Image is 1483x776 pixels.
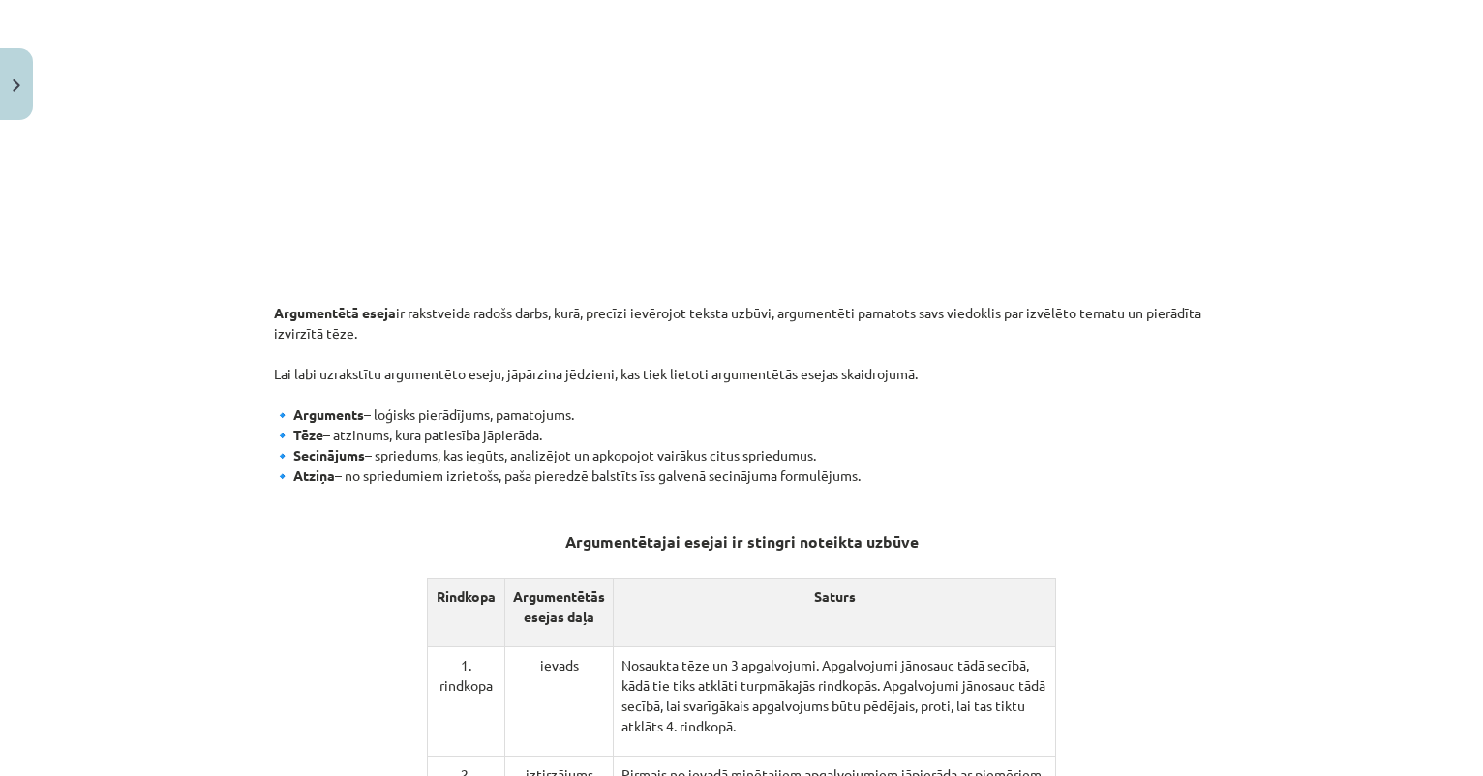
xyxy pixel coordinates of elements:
b: Saturs [814,587,856,605]
strong: Argumentētā eseja [274,304,396,321]
p: 1. rindkopa [436,655,497,696]
strong: 🔹 Arguments [274,405,364,423]
p: ievads [513,655,605,675]
b: Argumentētās esejas daļa [513,587,605,625]
strong: Argumentētajai esejai ir stingri noteikta uzbūve [565,531,919,552]
b: Rindkopa [437,587,496,605]
strong: 🔹 Atziņa [274,466,335,484]
p: Nosaukta tēze un 3 apgalvojumi. Apgalvojumi jānosauc tādā secībā, kādā tie tiks atklāti turpmākaj... [621,655,1047,736]
img: icon-close-lesson-0947bae3869378f0d4975bcd49f059093ad1ed9edebbc8119c70593378902aed.svg [13,79,20,92]
p: ir rakstveida radošs darbs, kurā, precīzi ievērojot teksta uzbūvi, argumentēti pamatots savs vied... [274,283,1209,506]
strong: 🔹 Secinājums [274,446,365,463]
strong: 🔹 Tēze [274,426,323,443]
